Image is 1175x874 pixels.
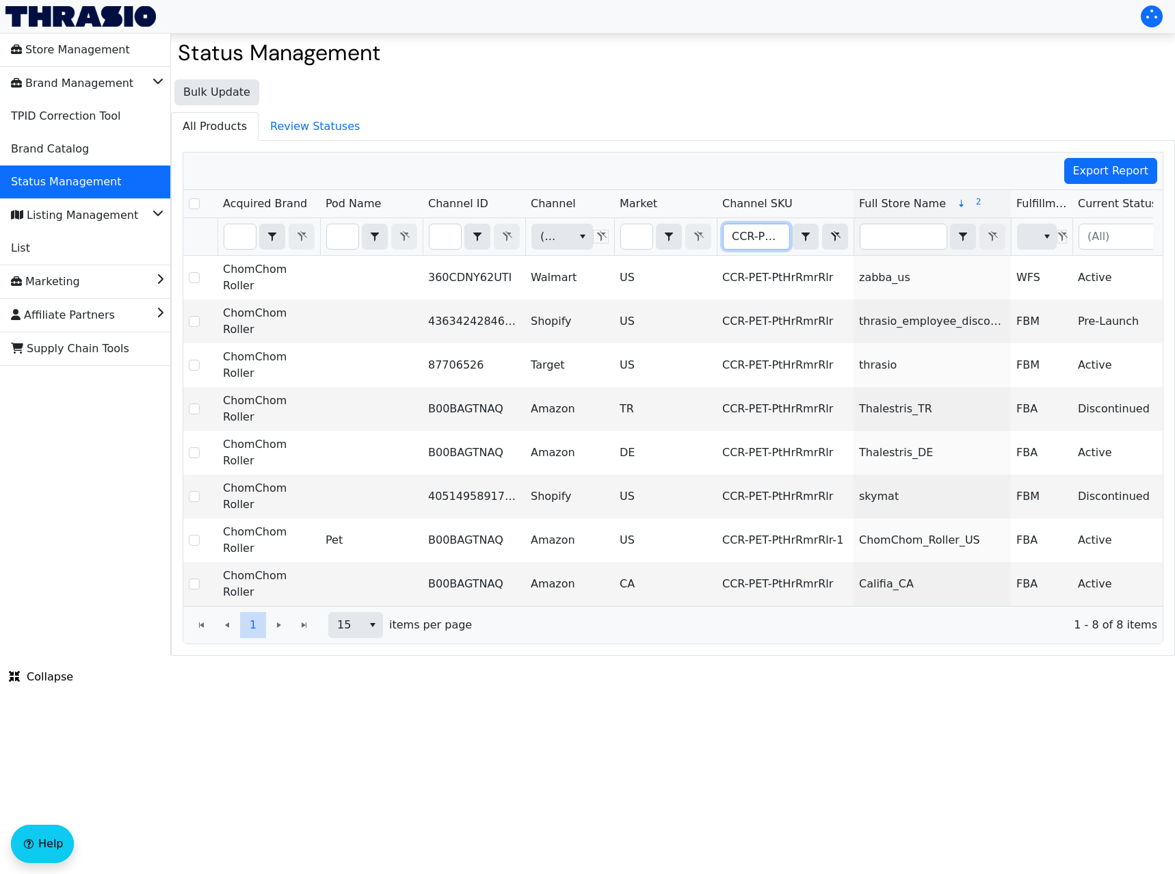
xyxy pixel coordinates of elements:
span: 15 [337,617,354,633]
button: select [465,224,490,249]
input: Select Row [189,272,200,283]
td: zabba_us [854,256,1011,300]
span: Full Store Name [859,196,946,212]
th: Filter [614,218,717,256]
span: Choose Operator [464,224,490,250]
span: Bulk Update [183,84,250,101]
td: thrasio_employee_discount_program [854,300,1011,343]
input: Select Row [189,403,200,414]
span: 1 [250,617,256,633]
td: Amazon [525,431,614,475]
td: FBA [1011,431,1072,475]
td: ChomChom Roller [217,256,320,300]
span: (All) [540,228,562,245]
td: Amazon [525,518,614,562]
td: FBM [1011,300,1072,343]
span: 1 - 8 of 8 items [483,617,1157,633]
div: Page 1 of 1 [183,606,1163,644]
td: CCR-PET-PtHrRmrRlr [717,300,854,343]
td: 43634242846960 [423,300,525,343]
input: Filter [724,224,789,249]
input: Filter [860,224,947,249]
td: CCR-PET-PtHrRmrRlr [717,562,854,606]
td: Active [1072,431,1175,475]
td: CCR-PET-PtHrRmrRlr [717,256,854,300]
input: Filter [621,224,652,249]
span: List [11,237,30,259]
th: Filter [1011,218,1072,256]
td: Walmart [525,256,614,300]
td: US [614,256,717,300]
span: Collapse [9,669,73,685]
span: Page size [328,612,383,638]
td: Amazon [525,562,614,606]
td: CCR-PET-PtHrRmrRlr-1 [717,518,854,562]
th: Filter [525,218,614,256]
td: Active [1072,562,1175,606]
span: Choose Operator [950,224,976,250]
button: select [657,224,681,249]
td: TR [614,387,717,431]
td: Active [1072,518,1175,562]
span: Fulfillment [1016,196,1067,212]
input: Select Row [189,198,200,209]
td: ChomChom Roller [217,475,320,518]
td: CCR-PET-PtHrRmrRlr [717,343,854,387]
span: items per page [389,617,472,633]
td: WFS [1011,256,1072,300]
th: Filter [217,218,320,256]
td: Pet [320,518,423,562]
td: ChomChom Roller [217,518,320,562]
td: FBM [1011,475,1072,518]
td: Active [1072,343,1175,387]
button: select [793,224,818,249]
td: ChomChom_Roller_US [854,518,1011,562]
td: B00BAGTNAQ [423,562,525,606]
span: 2 [976,197,981,208]
th: Filter [717,218,854,256]
button: Export Report [1064,158,1158,184]
th: Filter [854,218,1011,256]
button: select [951,224,975,249]
td: FBA [1011,518,1072,562]
span: Market [620,196,657,212]
td: 40514958917705 [423,475,525,518]
span: Help [38,836,63,852]
span: Store Management [11,39,130,61]
span: TPID Correction Tool [11,105,120,127]
th: Filter [1072,218,1175,256]
td: thrasio [854,343,1011,387]
td: FBA [1011,387,1072,431]
button: select [362,224,387,249]
td: ChomChom Roller [217,387,320,431]
span: Brand Management [11,72,133,94]
td: US [614,518,717,562]
span: Affiliate Partners [11,304,115,326]
td: ChomChom Roller [217,431,320,475]
td: FBM [1011,343,1072,387]
td: Amazon [525,387,614,431]
span: Channel [531,196,576,212]
img: Thrasio Logo [5,6,156,27]
input: Select Row [189,360,200,371]
input: Select Row [189,491,200,502]
span: Choose Operator [656,224,682,250]
td: B00BAGTNAQ [423,387,525,431]
span: Brand Catalog [11,138,89,160]
button: Clear [822,224,848,250]
td: ChomChom Roller [217,562,320,606]
td: CCR-PET-PtHrRmrRlr [717,431,854,475]
span: Acquired Brand [223,196,307,212]
td: CCR-PET-PtHrRmrRlr [717,387,854,431]
td: Thalestris_DE [854,431,1011,475]
button: select [260,224,285,249]
input: (All) [1079,224,1169,249]
button: Help floatingactionbutton [11,825,74,863]
td: Shopify [525,475,614,518]
span: Channel ID [428,196,488,212]
td: Shopify [525,300,614,343]
span: Current Status [1078,196,1157,212]
span: Status Management [11,171,121,193]
input: Select Row [189,316,200,327]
